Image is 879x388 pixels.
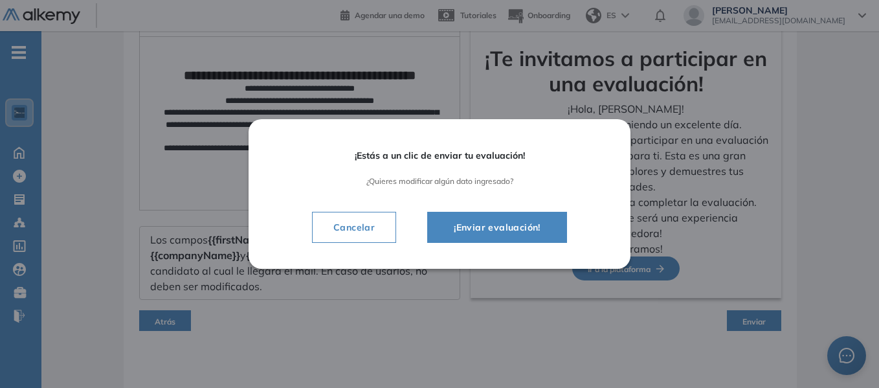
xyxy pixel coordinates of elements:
[285,177,594,186] span: ¿Quieres modificar algún dato ingresado?
[323,220,385,235] span: Cancelar
[312,212,396,243] button: Cancelar
[443,220,551,235] span: ¡Enviar evaluación!
[285,150,594,161] span: ¡Estás a un clic de enviar tu evaluación!
[427,212,567,243] button: ¡Enviar evaluación!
